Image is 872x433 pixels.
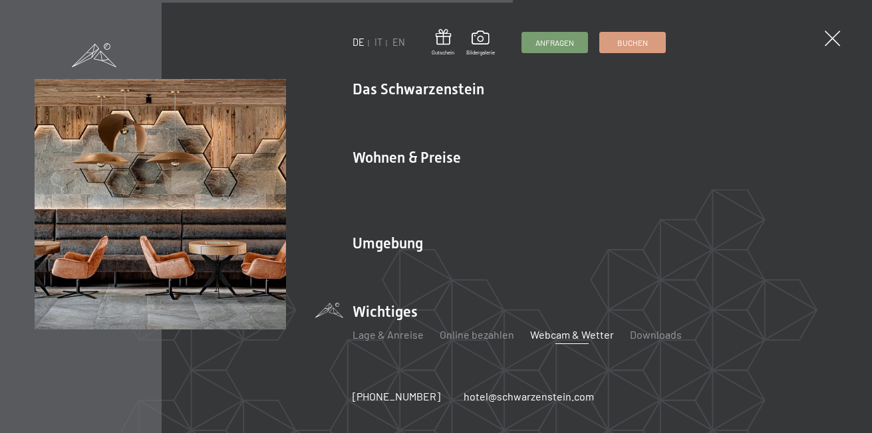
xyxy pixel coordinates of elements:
[464,389,594,404] a: hotel@schwarzenstein.com
[522,33,587,52] a: Anfragen
[432,29,454,56] a: Gutschein
[35,79,286,330] img: Wellnesshotels - Bar - Spieltische - Kinderunterhaltung
[535,37,574,48] span: Anfragen
[392,37,405,48] a: EN
[466,49,495,56] span: Bildergalerie
[617,37,648,48] span: Buchen
[630,328,682,341] a: Downloads
[530,328,614,341] a: Webcam & Wetter
[353,37,364,48] a: DE
[353,389,440,404] a: [PHONE_NUMBER]
[600,33,665,52] a: Buchen
[432,49,454,56] span: Gutschein
[374,37,382,48] a: IT
[353,390,440,402] span: [PHONE_NUMBER]
[353,328,424,341] a: Lage & Anreise
[440,328,514,341] a: Online bezahlen
[466,31,495,56] a: Bildergalerie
